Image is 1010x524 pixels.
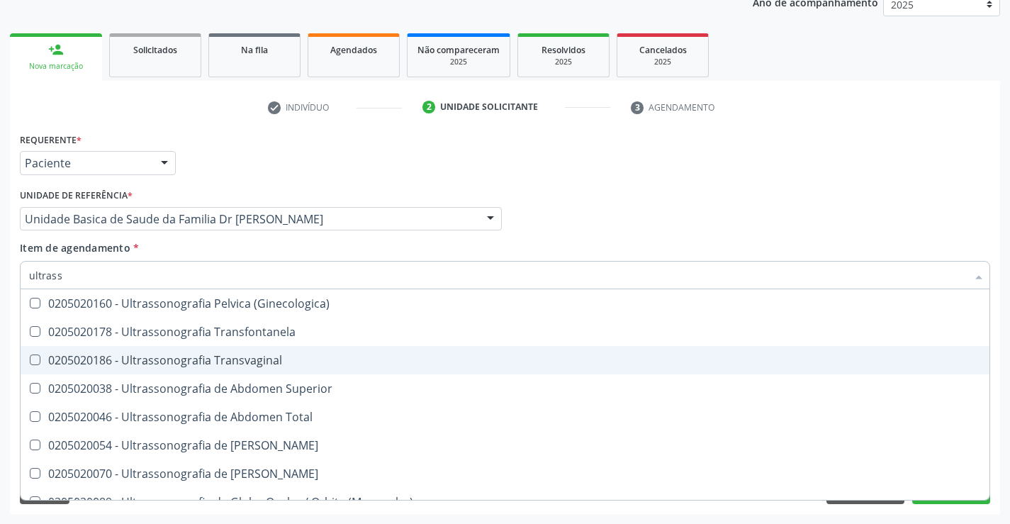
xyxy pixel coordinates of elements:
input: Buscar por procedimentos [29,261,967,289]
span: Agendados [330,44,377,56]
div: 2025 [528,57,599,67]
span: Resolvidos [542,44,585,56]
div: 2025 [627,57,698,67]
div: Unidade solicitante [440,101,538,113]
span: Cancelados [639,44,687,56]
div: 0205020089 - Ultrassonografia de Globo Ocular / Orbita (Monocular) [29,496,981,508]
span: Paciente [25,156,147,170]
div: Nova marcação [20,61,92,72]
div: 0205020160 - Ultrassonografia Pelvica (Ginecologica) [29,298,981,309]
div: 2025 [417,57,500,67]
label: Unidade de referência [20,185,133,207]
div: person_add [48,42,64,57]
div: 0205020070 - Ultrassonografia de [PERSON_NAME] [29,468,981,479]
div: 0205020178 - Ultrassonografia Transfontanela [29,326,981,338]
span: Na fila [241,44,268,56]
span: Solicitados [133,44,177,56]
label: Requerente [20,129,82,151]
div: 0205020046 - Ultrassonografia de Abdomen Total [29,411,981,423]
span: Unidade Basica de Saude da Familia Dr [PERSON_NAME] [25,212,473,226]
div: 0205020186 - Ultrassonografia Transvaginal [29,355,981,366]
span: Item de agendamento [20,241,130,255]
div: 2 [422,101,435,113]
div: 0205020054 - Ultrassonografia de [PERSON_NAME] [29,440,981,451]
div: 0205020038 - Ultrassonografia de Abdomen Superior [29,383,981,394]
span: Não compareceram [417,44,500,56]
